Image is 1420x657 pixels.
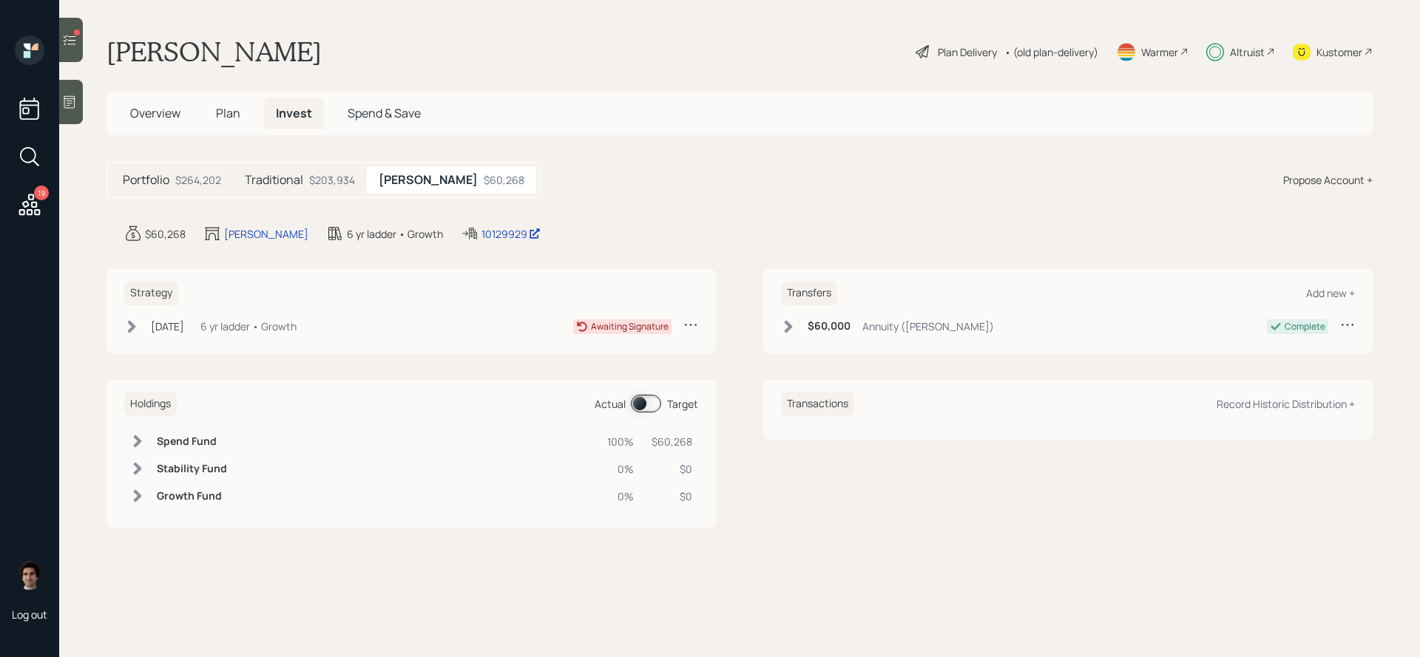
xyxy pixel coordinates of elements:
[123,173,169,187] h5: Portfolio
[157,463,227,475] h6: Stability Fund
[157,435,227,448] h6: Spend Fund
[379,173,478,187] h5: [PERSON_NAME]
[481,226,541,242] div: 10129929
[607,461,634,477] div: 0%
[1230,44,1265,60] div: Altruist
[347,226,443,242] div: 6 yr ladder • Growth
[245,173,303,187] h5: Traditional
[781,392,854,416] h6: Transactions
[216,105,240,121] span: Plan
[34,185,49,200] div: 19
[652,461,692,477] div: $0
[224,226,308,242] div: [PERSON_NAME]
[145,226,186,242] div: $60,268
[130,105,180,121] span: Overview
[175,172,221,188] div: $264,202
[106,35,322,68] h1: [PERSON_NAME]
[1141,44,1178,60] div: Warmer
[484,172,524,188] div: $60,268
[1285,320,1325,333] div: Complete
[591,320,669,333] div: Awaiting Signature
[607,489,634,504] div: 0%
[276,105,312,121] span: Invest
[808,320,851,333] h6: $60,000
[1306,286,1355,300] div: Add new +
[124,392,177,416] h6: Holdings
[15,560,44,590] img: harrison-schaefer-headshot-2.png
[1004,44,1098,60] div: • (old plan-delivery)
[781,281,837,305] h6: Transfers
[667,396,698,412] div: Target
[1283,172,1373,188] div: Propose Account +
[652,434,692,449] div: $60,268
[1217,397,1355,411] div: Record Historic Distribution +
[124,281,178,305] h6: Strategy
[12,607,47,622] div: Log out
[200,319,297,334] div: 6 yr ladder • Growth
[157,490,227,503] h6: Growth Fund
[938,44,997,60] div: Plan Delivery
[607,434,634,449] div: 100%
[309,172,355,188] div: $203,934
[151,319,184,334] div: [DATE]
[652,489,692,504] div: $0
[595,396,626,412] div: Actual
[1316,44,1362,60] div: Kustomer
[862,319,994,334] div: Annuity ([PERSON_NAME])
[348,105,421,121] span: Spend & Save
